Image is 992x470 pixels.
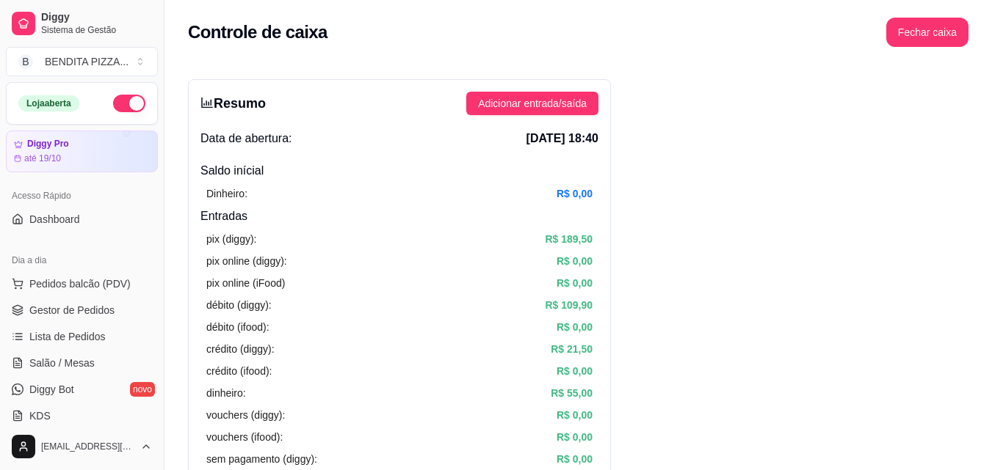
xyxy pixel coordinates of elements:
article: R$ 0,00 [557,429,593,445]
a: Lista de Pedidos [6,325,158,348]
div: Acesso Rápido [6,184,158,208]
span: [EMAIL_ADDRESS][DOMAIN_NAME] [41,441,134,452]
a: Diggy Proaté 19/10 [6,131,158,172]
article: pix (diggy): [206,231,256,247]
span: [DATE] 18:40 [526,130,598,147]
article: vouchers (ifood): [206,429,283,445]
span: Gestor de Pedidos [29,303,115,317]
article: débito (diggy): [206,297,272,313]
button: Fechar caixa [886,18,969,47]
span: B [18,54,33,69]
div: BENDITA PIZZA ... [45,54,128,69]
article: R$ 0,00 [557,275,593,291]
h3: Resumo [200,93,266,114]
article: R$ 55,00 [551,385,593,401]
span: Dashboard [29,212,80,227]
article: crédito (diggy): [206,341,275,357]
a: Dashboard [6,208,158,231]
span: Pedidos balcão (PDV) [29,276,131,291]
article: R$ 0,00 [557,186,593,202]
article: R$ 21,50 [551,341,593,357]
article: R$ 0,00 [557,407,593,423]
article: Dinheiro: [206,186,247,202]
span: Salão / Mesas [29,356,95,370]
span: Adicionar entrada/saída [478,95,587,111]
div: Dia a dia [6,249,158,272]
h4: Saldo inícial [200,162,598,180]
a: Gestor de Pedidos [6,298,158,322]
span: Diggy [41,11,152,24]
a: DiggySistema de Gestão [6,6,158,41]
a: KDS [6,404,158,427]
div: Loja aberta [18,95,79,111]
button: Adicionar entrada/saída [466,92,598,115]
article: sem pagamento (diggy): [206,451,317,467]
span: Sistema de Gestão [41,24,152,36]
article: R$ 0,00 [557,319,593,335]
article: dinheiro: [206,385,246,401]
article: pix online (diggy): [206,253,287,269]
article: R$ 189,50 [545,231,593,247]
span: KDS [29,408,51,423]
article: Diggy Pro [27,139,69,150]
article: R$ 0,00 [557,451,593,467]
button: [EMAIL_ADDRESS][DOMAIN_NAME] [6,429,158,464]
article: R$ 0,00 [557,363,593,379]
button: Alterar Status [113,95,145,112]
button: Pedidos balcão (PDV) [6,272,158,295]
a: Diggy Botnovo [6,378,158,401]
h2: Controle de caixa [188,21,327,44]
span: Data de abertura: [200,130,292,147]
article: pix online (iFood) [206,275,285,291]
article: até 19/10 [24,153,61,164]
button: Select a team [6,47,158,76]
span: bar-chart [200,96,214,109]
h4: Entradas [200,208,598,225]
a: Salão / Mesas [6,351,158,375]
article: débito (ifood): [206,319,269,335]
article: R$ 0,00 [557,253,593,269]
span: Diggy Bot [29,382,74,397]
article: crédito (ifood): [206,363,272,379]
article: R$ 109,90 [545,297,593,313]
article: vouchers (diggy): [206,407,285,423]
span: Lista de Pedidos [29,329,106,344]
